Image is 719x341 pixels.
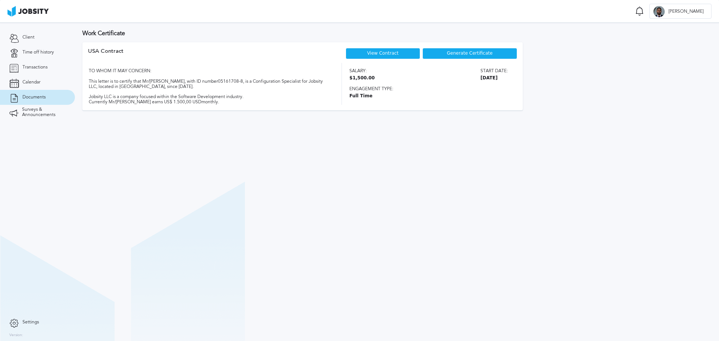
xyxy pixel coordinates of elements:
[22,95,46,100] span: Documents
[367,51,398,56] a: View Contract
[82,30,712,37] h3: Work Certificate
[447,51,492,56] span: Generate Certificate
[22,107,66,118] span: Surveys & Announcements
[22,65,48,70] span: Transactions
[7,6,49,16] img: ab4bad089aa723f57921c736e9817d99.png
[88,63,328,105] div: TO WHOM IT MAY CONCERN: This letter is to certify that Mr/[PERSON_NAME], with ID number 05161708-...
[480,68,508,74] span: Start date:
[349,86,508,92] span: Engagement type:
[22,320,39,325] span: Settings
[349,76,375,81] span: $1,500.00
[88,48,124,63] div: USA Contract
[22,35,34,40] span: Client
[480,76,508,81] span: [DATE]
[9,333,23,338] label: Version:
[22,50,54,55] span: Time off history
[665,9,707,14] span: [PERSON_NAME]
[649,4,712,19] button: F[PERSON_NAME]
[349,68,375,74] span: Salary:
[349,94,508,99] span: Full Time
[653,6,665,17] div: F
[22,80,40,85] span: Calendar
